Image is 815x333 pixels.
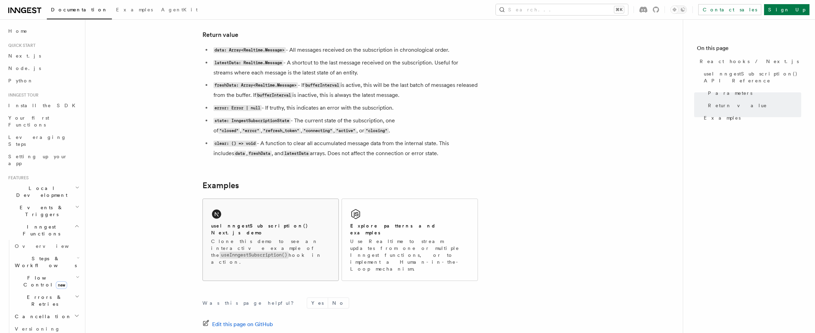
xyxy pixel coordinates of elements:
code: "error" [241,128,261,134]
span: Examples [116,7,153,12]
span: Python [8,78,33,83]
a: Sign Up [764,4,809,15]
span: new [56,281,67,289]
code: error: Error | null [213,105,262,111]
a: useInngestSubscription() Next.js demoClone this demo to see an interactive example of theuseInnge... [202,199,339,281]
span: Documentation [51,7,108,12]
li: - If truthy, this indicates an error with the subscription. [211,103,478,113]
p: Clone this demo to see an interactive example of the hook in action. [211,238,330,265]
button: Toggle dark mode [670,6,687,14]
p: Was this page helpful? [202,300,299,306]
span: Return value [708,102,767,109]
span: Install the SDK [8,103,80,108]
span: Your first Functions [8,115,49,128]
a: Next.js [6,50,81,62]
span: Features [6,175,29,181]
button: Search...⌘K [496,4,628,15]
code: useInngestSubscription() [220,252,289,258]
a: Examples [701,112,801,124]
code: clear: () => void [213,141,257,147]
button: Flow Controlnew [12,272,81,291]
a: Parameters [705,87,801,99]
a: Documentation [47,2,112,19]
button: Local Development [6,182,81,201]
code: state: InngestSubscriptionState [213,118,291,124]
button: No [328,298,349,308]
h2: useInngestSubscription() Next.js demo [211,222,330,236]
span: Cancellation [12,313,72,320]
code: "active" [335,128,356,134]
span: React hooks / Next.js [700,58,799,65]
h4: On this page [697,44,801,55]
span: Parameters [708,90,752,97]
a: Install the SDK [6,99,81,112]
code: data: Array<Realtime.Message> [213,47,286,53]
p: Use Realtime to stream updates from one or multiple Inngest functions, or to implement a Human-in... [350,238,469,272]
span: Overview [15,243,86,249]
code: latestData: Realtime.Message [213,60,283,66]
a: Python [6,74,81,87]
span: Leveraging Steps [8,134,66,147]
a: Overview [12,240,81,252]
span: Node.js [8,65,41,71]
li: - A function to clear all accumulated message data from the internal state. This includes , , and... [211,139,478,159]
span: Errors & Retries [12,294,75,307]
span: Local Development [6,185,75,199]
button: Inngest Functions [6,221,81,240]
a: Return value [705,99,801,112]
span: Events & Triggers [6,204,75,218]
code: freshData: Array<Realtime.Message> [213,82,298,88]
span: Quick start [6,43,35,48]
button: Errors & Retries [12,291,81,310]
code: "closed" [218,128,240,134]
a: Explore patterns and examplesUse Realtime to stream updates from one or multiple Inngest function... [342,199,478,281]
a: Return value [202,30,238,40]
span: Inngest Functions [6,223,74,237]
a: Setting up your app [6,150,81,170]
a: Examples [202,181,239,190]
code: bufferInterval [256,92,292,98]
li: - A shortcut to the last message received on the subscription. Useful for streams where each mess... [211,58,478,78]
a: Node.js [6,62,81,74]
a: useInngestSubscription() API Reference [701,68,801,87]
span: Setting up your app [8,154,67,166]
a: React hooks / Next.js [697,55,801,68]
button: Steps & Workflows [12,252,81,272]
a: Examples [112,2,157,19]
span: Steps & Workflows [12,255,77,269]
code: data [234,151,246,157]
li: - If is active, this will be the last batch of messages released from the buffer. If is inactive,... [211,80,478,100]
span: Home [8,28,28,34]
span: Next.js [8,53,41,59]
code: freshData [248,151,272,157]
a: Your first Functions [6,112,81,131]
code: latestData [283,151,310,157]
button: Cancellation [12,310,81,323]
code: "closing" [364,128,388,134]
code: "refresh_token" [262,128,301,134]
code: bufferInterval [304,82,341,88]
a: Home [6,25,81,37]
button: Yes [307,298,328,308]
a: Leveraging Steps [6,131,81,150]
li: - All messages received on the subscription in chronological order. [211,45,478,55]
span: Examples [704,114,741,121]
span: Versioning [15,326,60,332]
kbd: ⌘K [614,6,624,13]
span: Flow Control [12,274,76,288]
span: AgentKit [161,7,198,12]
span: Edit this page on GitHub [212,320,273,329]
button: Events & Triggers [6,201,81,221]
a: Edit this page on GitHub [202,320,273,329]
span: useInngestSubscription() API Reference [704,70,801,84]
a: Contact sales [698,4,761,15]
span: Inngest tour [6,92,39,98]
code: "connecting" [302,128,333,134]
a: AgentKit [157,2,202,19]
li: - The current state of the subscription, one of , , , , , or . [211,116,478,136]
h2: Explore patterns and examples [350,222,469,236]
